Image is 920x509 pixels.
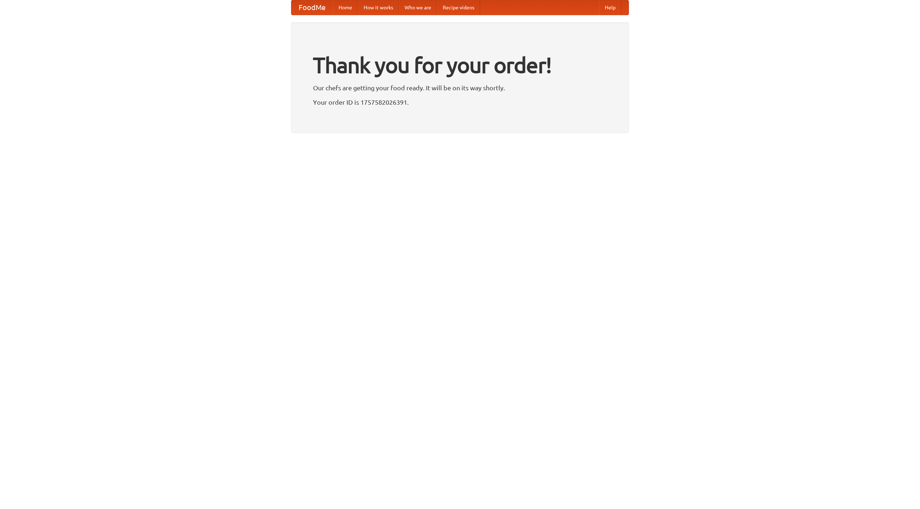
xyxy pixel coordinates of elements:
p: Your order ID is 1757582026391. [313,97,607,108]
p: Our chefs are getting your food ready. It will be on its way shortly. [313,82,607,93]
h1: Thank you for your order! [313,48,607,82]
a: Who we are [399,0,437,15]
a: How it works [358,0,399,15]
a: FoodMe [291,0,333,15]
a: Help [599,0,621,15]
a: Home [333,0,358,15]
a: Recipe videos [437,0,480,15]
